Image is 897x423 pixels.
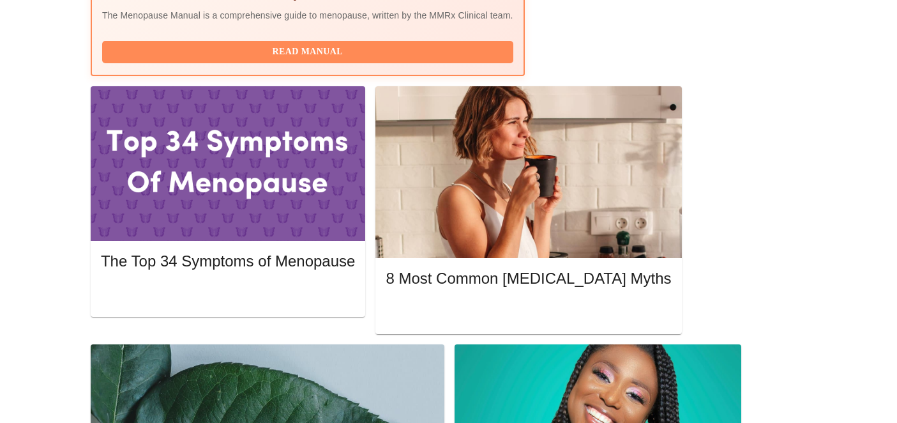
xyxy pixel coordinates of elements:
span: Read More [114,286,342,302]
button: Read Manual [102,41,513,63]
span: Read Manual [115,44,501,60]
span: Read More [398,304,658,320]
a: Read More [386,305,674,316]
h5: The Top 34 Symptoms of Menopause [101,251,355,272]
button: Read More [386,301,671,323]
a: Read Manual [102,45,516,56]
button: Read More [101,283,355,305]
p: The Menopause Manual is a comprehensive guide to menopause, written by the MMRx Clinical team. [102,9,513,22]
h5: 8 Most Common [MEDICAL_DATA] Myths [386,268,671,289]
a: Read More [101,288,358,298]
